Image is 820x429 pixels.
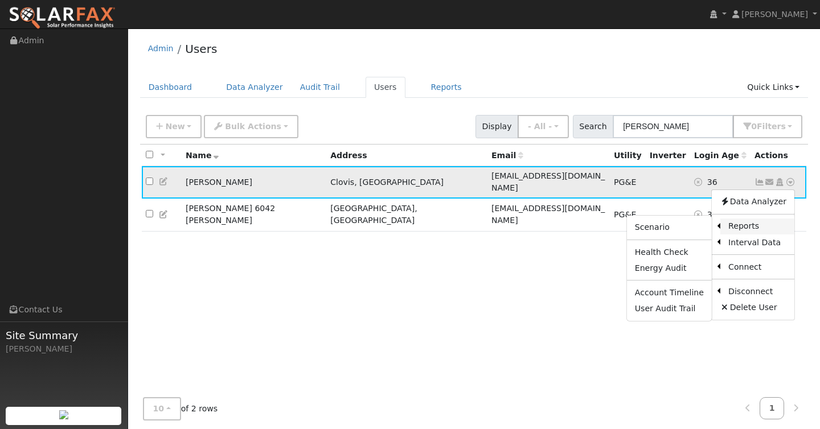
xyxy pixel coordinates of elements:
[159,210,169,219] a: Edit User
[6,343,122,355] div: [PERSON_NAME]
[694,210,707,219] a: No login access
[143,397,218,420] span: of 2 rows
[707,178,717,187] span: 08/27/2025 12:00:07 PM
[755,178,765,187] a: Show Graph
[720,234,794,250] a: Interval Data
[785,176,796,188] a: Other actions
[143,397,181,420] button: 10
[204,115,298,138] button: Bulk Actions
[774,178,785,187] a: Login As
[491,171,605,192] span: [EMAIL_ADDRESS][DOMAIN_NAME]
[182,166,326,199] td: [PERSON_NAME]
[225,122,281,131] span: Bulk Actions
[366,77,405,98] a: Users
[218,77,292,98] a: Data Analyzer
[650,150,686,162] div: Inverter
[733,115,802,138] button: 0Filters
[491,151,523,160] span: Email
[720,259,794,275] a: Connect
[694,178,707,187] a: No login access
[146,115,202,138] button: New
[765,176,775,188] a: Enmurphy@soarhere.com
[59,410,68,419] img: retrieve
[720,218,794,234] a: Reports
[614,210,636,219] span: PG&E
[475,115,518,138] span: Display
[781,122,785,131] span: s
[755,150,802,162] div: Actions
[627,301,712,317] a: User Audit Trail
[153,404,165,413] span: 10
[760,397,785,419] a: 1
[757,122,786,131] span: Filter
[148,44,174,53] a: Admin
[185,42,217,56] a: Users
[712,194,794,210] a: Data Analyzer
[720,283,794,299] a: Disconnect
[165,122,184,131] span: New
[614,178,636,187] span: PG&E
[694,151,747,160] span: Days since last login
[423,77,470,98] a: Reports
[518,115,569,138] button: - All -
[627,244,712,260] a: Health Check Report
[330,150,483,162] div: Address
[9,6,116,30] img: SolarFax
[186,151,219,160] span: Name
[292,77,348,98] a: Audit Trail
[6,328,122,343] span: Site Summary
[182,199,326,231] td: [PERSON_NAME] 6042 [PERSON_NAME]
[627,220,712,236] a: Scenario Report
[326,166,487,199] td: Clovis, [GEOGRAPHIC_DATA]
[739,77,808,98] a: Quick Links
[741,10,808,19] span: [PERSON_NAME]
[573,115,613,138] span: Search
[613,115,733,138] input: Search
[627,284,712,300] a: Account Timeline Report
[140,77,201,98] a: Dashboard
[159,177,169,186] a: Edit User
[627,260,712,276] a: Energy Audit Report
[491,204,605,225] span: [EMAIL_ADDRESS][DOMAIN_NAME]
[712,300,794,316] a: Delete User
[326,199,487,231] td: [GEOGRAPHIC_DATA], [GEOGRAPHIC_DATA]
[707,210,717,219] span: 08/27/2025 1:29:45 PM
[614,150,642,162] div: Utility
